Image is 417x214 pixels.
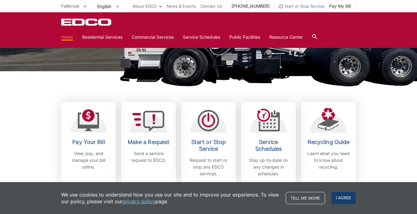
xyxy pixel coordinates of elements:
[61,191,280,205] p: We use cookies to understand how you use our site and to improve your experience. To view our pol...
[61,3,80,9] span: Fallbrook
[82,34,122,41] a: Residential Services
[126,150,171,164] p: Send a service request to EDCO.
[301,102,356,183] a: Recycling Guide Learn what you need to know about recycling.
[66,150,111,170] p: View, pay, and manage your bill online.
[306,139,351,146] h2: Recycling Guide
[241,102,296,183] a: Service Schedules Stay up-to-date on any changes in schedules.
[61,34,73,41] a: Home
[329,3,351,10] span: Pay My Bill
[132,34,174,41] a: Commercial Services
[201,3,222,10] a: Contact Us
[93,1,124,11] span: English
[183,34,220,41] a: Service Schedules
[269,34,303,41] a: Resource Center
[66,139,111,146] h2: Pay Your Bill
[186,157,231,177] p: Request to start or stop any EDCO services.
[246,157,291,177] p: Stay up-to-date on any changes in schedules.
[286,192,325,204] a: Tell me more
[61,18,112,26] a: EDCD logo. Return to the homepage.
[61,102,116,183] a: Pay Your Bill View, pay, and manage your bill online.
[126,139,171,146] h2: Make a Request
[122,198,155,205] a: privacy policy
[246,139,291,152] h2: Service Schedules
[186,139,231,152] h2: Start or Stop Service
[167,3,196,10] a: News & Events
[229,34,260,41] a: Public Facilities
[306,150,351,170] p: Learn what you need to know about recycling.
[331,192,356,204] span: I agree
[121,102,176,183] a: Make a Request Send a service request to EDCO.
[133,3,162,10] a: About EDCO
